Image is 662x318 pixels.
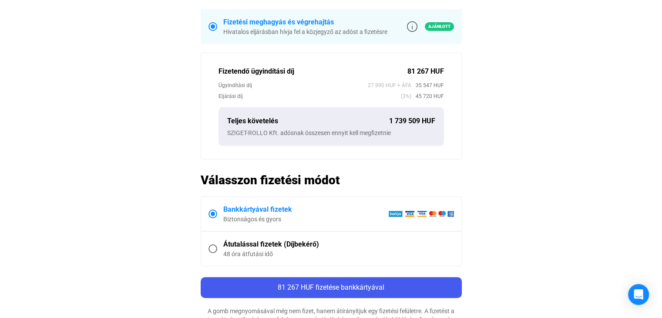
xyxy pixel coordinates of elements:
div: 81 267 HUF [407,66,444,77]
span: 27 990 HUF + ÁFA [368,81,411,90]
div: Hivatalos eljárásban hívja fel a közjegyző az adóst a fizetésre [223,27,387,36]
div: 1 739 509 HUF [389,116,435,126]
div: Fizetendő ügyindítási díj [218,66,407,77]
div: Ügyindítási díj [218,81,368,90]
div: Fizetési meghagyás és végrehajtás [223,17,387,27]
button: 81 267 HUF fizetése bankkártyával [201,277,462,298]
div: Eljárási díj [218,92,401,101]
div: Open Intercom Messenger [628,284,649,305]
span: (3%) [401,92,411,101]
a: info-grey-outlineAjánlott [407,21,454,32]
img: barion [388,210,454,217]
span: 81 267 HUF fizetése bankkártyával [278,283,384,291]
div: 48 óra átfutási idő [223,250,454,258]
img: info-grey-outline [407,21,417,32]
div: SZIGET-ROLLO Kft. adósnak összesen ennyit kell megfizetnie [227,129,435,137]
span: Ajánlott [425,22,454,31]
span: 35 547 HUF [411,81,444,90]
h2: Válasszon fizetési módot [201,173,462,188]
div: Biztonságos és gyors [223,215,388,223]
span: 45 720 HUF [411,92,444,101]
div: Bankkártyával fizetek [223,204,388,215]
div: Teljes követelés [227,116,389,126]
div: Átutalással fizetek (Díjbekérő) [223,239,454,250]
